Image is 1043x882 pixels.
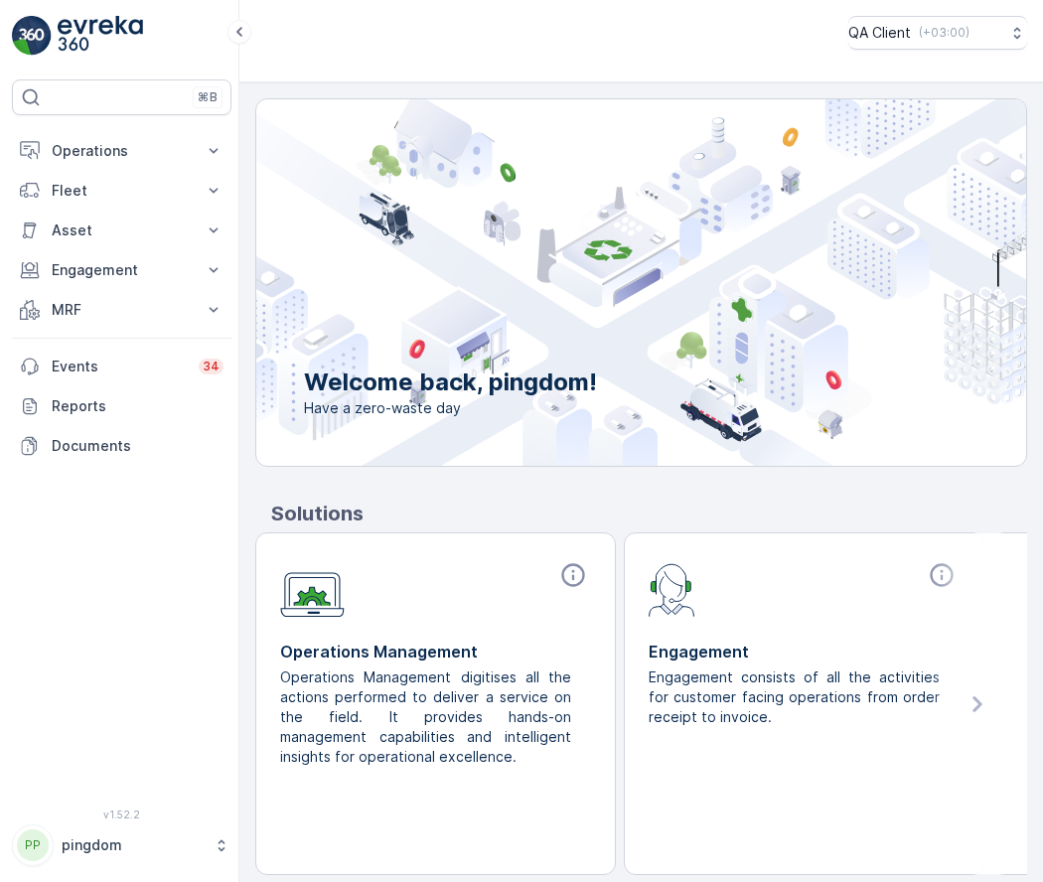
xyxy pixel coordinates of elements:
button: Operations [12,131,231,171]
p: ( +03:00 ) [919,25,969,41]
a: Documents [12,426,231,466]
p: ⌘B [198,89,218,105]
button: Engagement [12,250,231,290]
p: Documents [52,436,223,456]
button: Asset [12,211,231,250]
p: 34 [203,359,220,374]
p: Operations Management digitises all the actions performed to deliver a service on the field. It p... [280,667,575,767]
a: Events34 [12,347,231,386]
p: MRF [52,300,192,320]
p: Asset [52,220,192,240]
p: Engagement [52,260,192,280]
p: Engagement [649,640,960,663]
img: city illustration [167,99,1026,466]
span: Have a zero-waste day [304,398,597,418]
img: module-icon [280,561,345,618]
p: Operations [52,141,192,161]
div: PP [17,829,49,861]
p: pingdom [62,835,204,855]
img: logo [12,16,52,56]
button: QA Client(+03:00) [848,16,1027,50]
button: PPpingdom [12,824,231,866]
p: Solutions [271,499,1027,528]
p: Welcome back, pingdom! [304,367,597,398]
button: MRF [12,290,231,330]
p: Operations Management [280,640,591,663]
p: Engagement consists of all the activities for customer facing operations from order receipt to in... [649,667,944,727]
img: module-icon [649,561,695,617]
img: logo_light-DOdMpM7g.png [58,16,143,56]
p: Events [52,357,187,376]
a: Reports [12,386,231,426]
p: Fleet [52,181,192,201]
p: QA Client [848,23,911,43]
span: v 1.52.2 [12,808,231,820]
p: Reports [52,396,223,416]
button: Fleet [12,171,231,211]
